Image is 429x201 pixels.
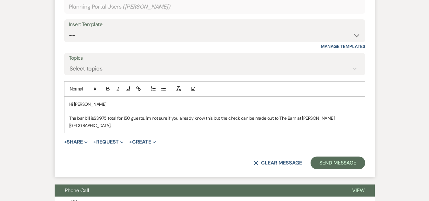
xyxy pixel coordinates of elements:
div: Planning Portal Users [69,1,360,13]
div: Select topics [70,64,103,73]
span: Phone Call [65,187,89,194]
span: $3,975 total for 150 guests. I'm not sure if you already know this but the check can be made out ... [69,115,335,128]
p: The bar bill is [69,115,360,129]
p: Hi [PERSON_NAME]! [69,101,360,108]
label: Topics [69,54,360,63]
span: + [93,139,96,144]
button: Phone Call [55,184,342,197]
span: + [129,139,132,144]
button: Request [93,139,124,144]
button: Create [129,139,156,144]
span: View [352,187,365,194]
span: + [64,139,67,144]
a: Manage Templates [321,44,365,49]
button: Clear message [253,160,302,165]
button: View [342,184,375,197]
span: ( [PERSON_NAME] ) [123,3,170,11]
div: Insert Template [69,20,360,29]
button: Send Message [311,157,365,169]
button: Share [64,139,88,144]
